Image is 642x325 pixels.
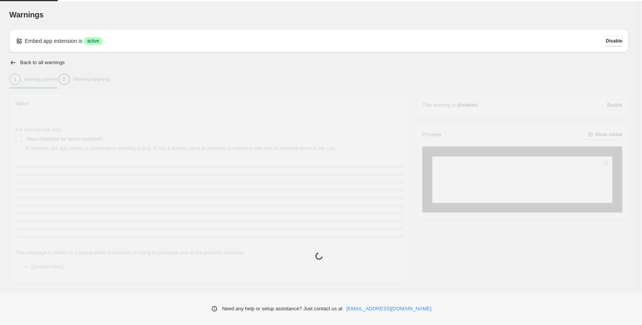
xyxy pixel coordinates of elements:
[346,305,431,313] a: [EMAIL_ADDRESS][DOMAIN_NAME]
[20,60,65,66] h2: Back to all warnings
[87,38,99,44] span: active
[606,36,622,46] button: Disable
[9,10,44,19] span: Warnings
[606,38,622,44] span: Disable
[25,37,82,45] p: Embed app extension is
